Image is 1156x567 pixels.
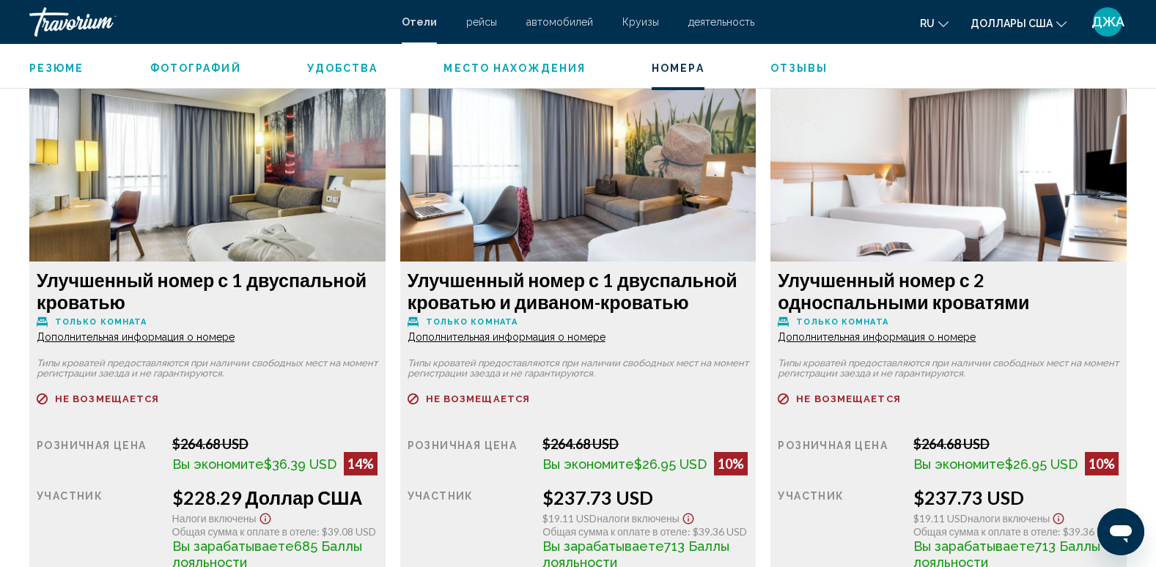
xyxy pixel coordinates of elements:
[426,394,530,404] span: Не возмещается
[913,525,1058,538] span: Общая сумма к оплате в отеле
[597,512,680,525] span: Налоги включены
[307,62,378,75] button: Удобства
[652,62,704,75] button: Номера
[37,436,161,475] div: Розничная цена
[1089,7,1127,37] button: Пользовательское меню
[542,525,748,538] div: : $39.36 USD
[172,486,363,508] font: $228.29 Доллар США
[55,394,159,404] span: Не возмещается
[408,358,749,379] p: Типы кроватей предоставляются при наличии свободных мест на момент регистрации заезда и не гарант...
[408,331,605,343] span: Дополнительная информация о номере
[968,512,1050,525] span: Налоги включены
[172,538,294,554] span: Вы зарабатываете
[1091,15,1124,29] span: ДЖА
[344,452,378,475] div: 14%
[913,512,968,525] span: $19.11 USD
[172,525,378,538] div: : $39.08 USD
[542,525,687,538] span: Общая сумма к оплате в отеле
[408,436,532,475] div: Розничная цена
[770,78,1127,262] img: f69b3363-a84b-4268-b45a-2055ff46d7ba.jpeg
[37,269,367,313] font: Улучшенный номер с 1 двуспальной кроватью
[307,62,378,74] span: Удобства
[37,331,235,343] span: Дополнительная информация о номере
[29,62,84,75] button: Резюме
[796,317,888,327] span: Только комната
[913,525,1119,538] div: : $39.36 USD
[634,456,707,472] span: $26.95 USD
[408,269,737,313] font: Улучшенный номер с 1 двуспальной кроватью и диваном-кроватью
[466,16,497,28] a: рейсы
[29,7,387,37] a: Травориум
[920,18,935,29] span: ru
[29,78,386,262] img: 8853bddf-be16-4618-8778-7d1b65aa77da.jpeg
[172,525,317,538] span: Общая сумма к оплате в отеле
[542,436,748,452] div: $264.68 USD
[150,62,241,75] button: Фотографий
[542,456,634,472] span: Вы экономите
[55,317,147,327] span: Только комната
[971,12,1067,34] button: Изменить валюту
[150,62,241,74] span: Фотографий
[526,16,593,28] a: автомобилей
[1097,508,1144,555] iframe: Кнопка запуска окна обмена сообщениями
[443,62,586,74] span: Место нахождения
[778,269,1029,313] font: Улучшенный номер с 2 односпальными кроватями
[622,16,659,28] a: Круизы
[714,452,748,475] div: 10%
[172,512,257,525] span: Налоги включены
[652,62,704,74] span: Номера
[402,16,437,28] a: Отели
[172,436,378,452] div: $264.68 USD
[778,358,1119,379] p: Типы кроватей предоставляются при наличии свободных мест на момент регистрации заезда и не гарант...
[426,317,518,327] span: Только комната
[264,456,336,472] span: $36.39 USD
[29,62,84,74] span: Резюме
[920,12,949,34] button: Изменение языка
[1005,456,1078,472] span: $26.95 USD
[778,436,902,475] div: Розничная цена
[1085,452,1119,475] div: 10%
[770,62,828,75] button: Отзывы
[913,436,1119,452] div: $264.68 USD
[542,486,653,508] font: $237.73 USD
[37,358,378,379] p: Типы кроватей предоставляются при наличии свободных мест на момент регистрации заезда и не гарант...
[796,394,900,404] span: Не возмещается
[913,486,1024,508] font: $237.73 USD
[680,508,697,525] button: Показать отказ от ответственности за налоги и сборы
[443,62,586,75] button: Место нахождения
[913,538,1035,554] span: Вы зарабатываете
[400,78,756,262] img: dbb6f09a-956c-4213-b6ec-017a58029d58.jpeg
[172,456,264,472] span: Вы экономите
[257,508,274,525] button: Показать отказ от ответственности за налоги и сборы
[1050,508,1067,525] button: Показать отказ от ответственности за налоги и сборы
[542,512,597,525] span: $19.11 USD
[688,16,754,28] a: деятельность
[542,538,664,554] span: Вы зарабатываете
[971,18,1053,29] span: Доллары США
[913,456,1005,472] span: Вы экономите
[770,62,828,74] span: Отзывы
[778,331,976,343] span: Дополнительная информация о номере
